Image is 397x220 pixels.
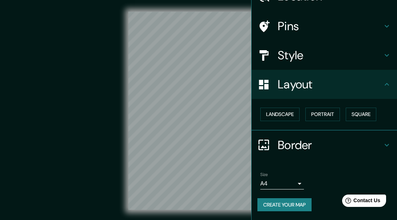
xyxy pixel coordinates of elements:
[278,19,382,33] h4: Pins
[260,108,300,121] button: Landscape
[252,41,397,70] div: Style
[278,77,382,92] h4: Layout
[278,138,382,152] h4: Border
[305,108,340,121] button: Portrait
[260,178,304,189] div: A4
[332,192,389,212] iframe: Help widget launcher
[257,198,312,212] button: Create your map
[346,108,376,121] button: Square
[252,12,397,41] div: Pins
[252,131,397,160] div: Border
[128,12,268,210] canvas: Map
[278,48,382,63] h4: Style
[260,171,268,177] label: Size
[252,70,397,99] div: Layout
